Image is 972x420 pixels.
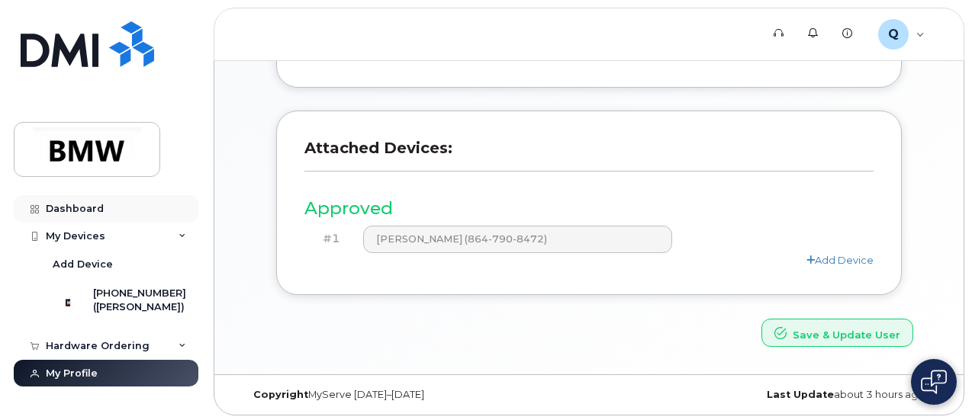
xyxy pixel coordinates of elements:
[867,19,935,50] div: QT26409
[253,389,308,400] strong: Copyright
[304,199,874,218] h3: Approved
[921,370,947,394] img: Open chat
[316,232,340,245] h4: #1
[705,389,936,401] div: about 3 hours ago
[806,254,874,266] a: Add Device
[888,25,899,43] span: Q
[242,389,473,401] div: MyServe [DATE]–[DATE]
[767,389,834,400] strong: Last Update
[761,319,913,347] button: Save & Update User
[304,139,874,172] h3: Attached Devices:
